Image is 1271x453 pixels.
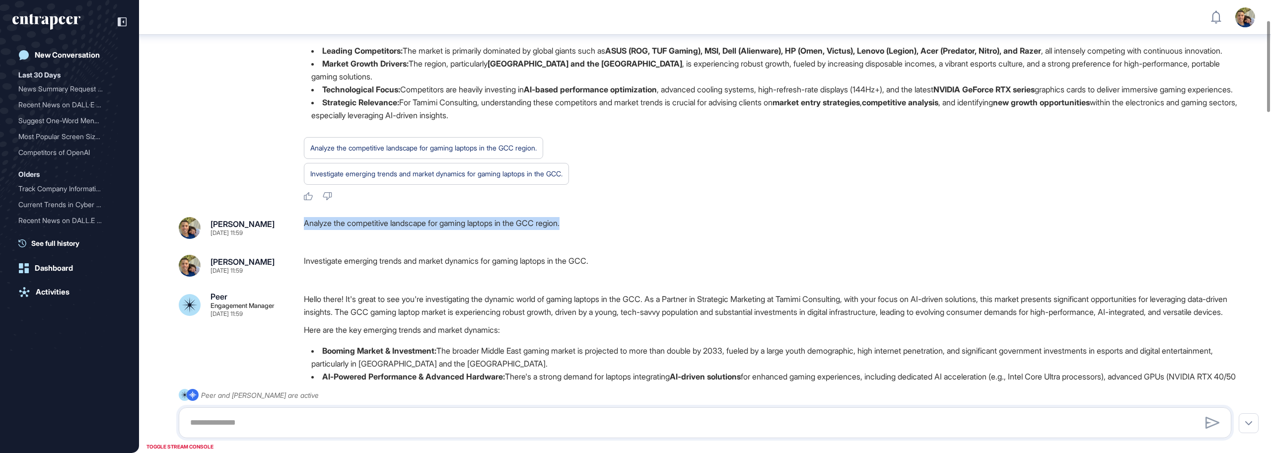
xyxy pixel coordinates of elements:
[773,97,860,107] strong: market entry strategies
[18,197,113,213] div: Current Trends in Cyber S...
[211,302,275,309] div: Engagement Manager
[12,282,127,302] a: Activities
[304,217,1239,239] div: Analyze the competitive landscape for gaming laptops in the GCC region.
[304,83,1239,96] li: Competitors are heavily investing in , advanced cooling systems, high-refresh-rate displays (144H...
[304,293,1239,318] p: Hello there! It's great to see you're investigating the dynamic world of gaming laptops in the GC...
[211,258,275,266] div: [PERSON_NAME]
[144,441,216,453] div: TOGGLE STREAM CONSOLE
[524,84,657,94] strong: AI-based performance optimization
[18,168,40,180] div: Olders
[862,97,938,107] strong: competitive analysis
[179,217,201,239] img: 6814c6b634e6c13921c780ad.png
[322,59,409,69] strong: Market Growth Drivers:
[18,238,127,248] a: See full history
[211,293,227,301] div: Peer
[670,372,741,381] strong: AI-driven solutions
[933,84,1035,94] strong: NVIDIA GeForce RTX series
[322,84,400,94] strong: Technological Focus:
[18,213,121,228] div: Recent News on DALL.E from the Past Two Months
[12,14,80,30] div: entrapeer-logo
[211,268,243,274] div: [DATE] 11:59
[12,45,127,65] a: New Conversation
[35,264,73,273] div: Dashboard
[211,230,243,236] div: [DATE] 11:59
[211,220,275,228] div: [PERSON_NAME]
[211,311,243,317] div: [DATE] 11:59
[18,181,113,197] div: Track Company Information...
[18,197,121,213] div: Current Trends in Cyber Security Analysis
[310,167,563,180] div: Investigate emerging trends and market dynamics for gaming laptops in the GCC.
[304,323,1239,336] p: Here are the key emerging trends and market dynamics:
[36,288,70,297] div: Activities
[18,81,121,97] div: News Summary Request for Last Month
[35,51,100,60] div: New Conversation
[18,97,113,113] div: Recent News on DALL·E fro...
[304,255,1239,277] div: Investigate emerging trends and market dynamics for gaming laptops in the GCC.
[304,96,1239,122] li: For Tamimi Consulting, understanding these competitors and market trends is crucial for advising ...
[12,258,127,278] a: Dashboard
[18,129,121,145] div: Most Popular Screen Sizes in 2025
[322,97,399,107] strong: Strategic Relevance:
[1235,7,1255,27] img: user-avatar
[322,372,505,381] strong: AI-Powered Performance & Advanced Hardware:
[18,181,121,197] div: Track Company Information for Gartner
[201,389,319,401] div: Peer and [PERSON_NAME] are active
[18,145,121,160] div: Competitors of OpenAI
[18,113,113,129] div: Suggest One-Word Menu Nam...
[304,44,1239,57] li: The market is primarily dominated by global giants such as , all intensely competing with continu...
[18,129,113,145] div: Most Popular Screen Sizes...
[179,255,201,277] img: 6814c6b634e6c13921c780ad.png
[18,228,121,244] div: Competitors of OpenAI
[993,97,1090,107] strong: new growth opportunities
[18,228,113,244] div: Competitors of OpenAI
[18,81,113,97] div: News Summary Request for ...
[31,238,79,248] span: See full history
[18,97,121,113] div: Recent News on DALL·E from the Past Two Months
[488,59,682,69] strong: [GEOGRAPHIC_DATA] and the [GEOGRAPHIC_DATA]
[310,142,537,154] div: Analyze the competitive landscape for gaming laptops in the GCC region.
[18,145,113,160] div: Competitors of OpenAI
[304,344,1239,370] li: The broader Middle East gaming market is projected to more than double by 2033, fueled by a large...
[304,57,1239,83] li: The region, particularly , is experiencing robust growth, fueled by increasing disposable incomes...
[18,69,61,81] div: Last 30 Days
[304,370,1239,396] li: There's a strong demand for laptops integrating for enhanced gaming experiences, including dedica...
[18,213,113,228] div: Recent News on DALL.E fro...
[322,46,403,56] strong: Leading Competitors:
[18,113,121,129] div: Suggest One-Word Menu Names for Execu-Flow Page
[322,346,436,356] strong: Booming Market & Investment:
[605,46,1041,56] strong: ASUS (ROG, TUF Gaming), MSI, Dell (Alienware), HP (Omen, Victus), Lenovo (Legion), Acer (Predator...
